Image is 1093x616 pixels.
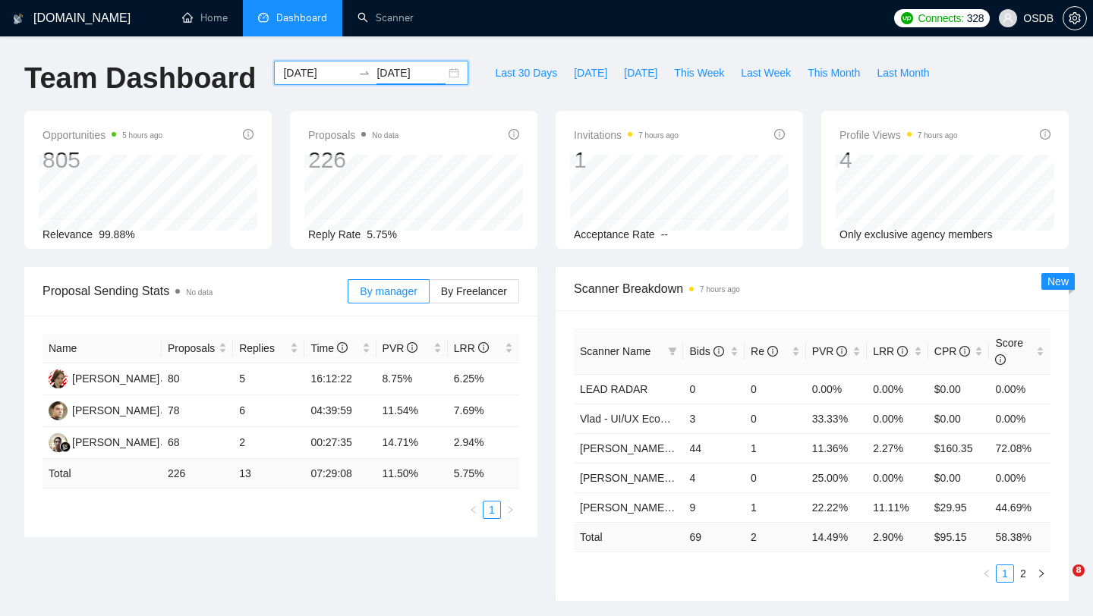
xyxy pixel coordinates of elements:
[989,404,1050,433] td: 0.00%
[43,334,162,363] th: Name
[448,395,519,427] td: 7.69%
[487,61,565,85] button: Last 30 Days
[867,492,928,522] td: 11.11%
[668,347,677,356] span: filter
[43,126,162,144] span: Opportunities
[304,395,376,427] td: 04:39:59
[509,129,519,140] span: info-circle
[683,492,745,522] td: 9
[49,433,68,452] img: MI
[465,501,483,519] li: Previous Page
[700,285,740,294] time: 7 hours ago
[959,346,970,357] span: info-circle
[839,228,993,240] span: Only exclusive agency members
[580,383,647,395] a: LEAD RADAR
[376,427,448,459] td: 14.71%
[358,67,370,79] span: swap-right
[454,342,489,354] span: LRR
[162,395,233,427] td: 78
[337,342,348,353] span: info-circle
[580,442,746,454] a: [PERSON_NAME] - UI/UX General
[1032,564,1050,583] button: right
[689,345,723,357] span: Bids
[383,342,418,354] span: PVR
[713,346,724,357] span: info-circle
[661,228,668,240] span: --
[867,374,928,404] td: 0.00%
[1047,275,1069,288] span: New
[243,129,254,140] span: info-circle
[674,64,724,81] span: This Week
[897,346,908,357] span: info-circle
[13,7,24,31] img: logo
[918,10,964,27] span: Connects:
[367,228,397,240] span: 5.75%
[448,459,519,489] td: 5.75 %
[99,228,134,240] span: 99.88%
[501,501,519,519] li: Next Page
[836,346,847,357] span: info-circle
[997,565,1013,582] a: 1
[233,459,304,489] td: 13
[806,404,868,433] td: 33.33%
[806,433,868,463] td: 11.36%
[72,370,159,387] div: [PERSON_NAME]
[495,64,557,81] span: Last 30 Days
[767,346,778,357] span: info-circle
[448,363,519,395] td: 6.25%
[565,61,616,85] button: [DATE]
[806,492,868,522] td: 22.22%
[574,126,679,144] span: Invitations
[376,395,448,427] td: 11.54%
[182,11,228,24] a: homeHome
[877,64,929,81] span: Last Month
[233,334,304,363] th: Replies
[574,279,1050,298] span: Scanner Breakdown
[233,363,304,395] td: 5
[996,564,1014,583] li: 1
[868,61,937,85] button: Last Month
[580,413,698,425] a: Vlad - UI/UX Ecommerce
[741,64,791,81] span: Last Week
[666,61,732,85] button: This Week
[1063,12,1087,24] a: setting
[1037,569,1046,578] span: right
[989,374,1050,404] td: 0.00%
[49,369,68,388] img: AK
[239,340,287,357] span: Replies
[43,281,348,300] span: Proposal Sending Stats
[934,345,970,357] span: CPR
[372,131,398,140] span: No data
[308,228,361,240] span: Reply Rate
[43,228,93,240] span: Relevance
[745,374,806,404] td: 0
[928,374,990,404] td: $0.00
[808,64,860,81] span: This Month
[49,404,159,416] a: DA[PERSON_NAME]
[745,463,806,492] td: 0
[276,11,327,24] span: Dashboard
[360,285,417,297] span: By manager
[162,459,233,489] td: 226
[376,459,448,489] td: 11.50 %
[616,61,666,85] button: [DATE]
[574,522,683,552] td: Total
[43,146,162,174] div: 805
[751,345,778,357] span: Re
[989,492,1050,522] td: 44.69%
[812,345,848,357] span: PVR
[233,395,304,427] td: 6
[304,363,376,395] td: 16:12:22
[60,442,71,452] img: gigradar-bm.png
[901,12,913,24] img: upwork-logo.png
[978,564,996,583] button: left
[638,131,679,140] time: 7 hours ago
[43,459,162,489] td: Total
[162,334,233,363] th: Proposals
[624,64,657,81] span: [DATE]
[799,61,868,85] button: This Month
[683,522,745,552] td: 69
[72,434,159,451] div: [PERSON_NAME]
[745,404,806,433] td: 0
[233,427,304,459] td: 2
